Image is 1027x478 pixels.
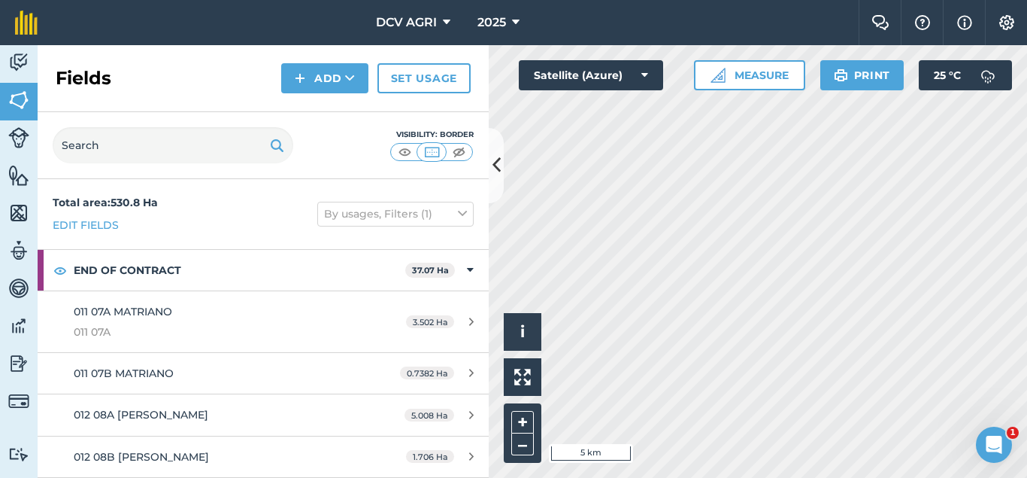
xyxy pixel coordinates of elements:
h2: Fields [56,66,111,90]
span: DCV AGRI [376,14,437,32]
div: Visibility: Border [389,129,474,141]
img: svg+xml;base64,PD94bWwgdmVyc2lvbj0iMS4wIiBlbmNvZGluZz0idXRmLTgiPz4KPCEtLSBHZW5lcmF0b3I6IEFkb2JlIE... [973,60,1003,90]
img: svg+xml;base64,PHN2ZyB4bWxucz0iaHR0cDovL3d3dy53My5vcmcvMjAwMC9zdmciIHdpZHRoPSI1NiIgaGVpZ2h0PSI2MC... [8,89,29,111]
div: END OF CONTRACT37.07 Ha [38,250,489,291]
a: 011 07B MATRIANO0.7382 Ha [38,353,489,394]
span: 1 [1007,427,1019,439]
img: svg+xml;base64,PHN2ZyB4bWxucz0iaHR0cDovL3d3dy53My5vcmcvMjAwMC9zdmciIHdpZHRoPSI1MCIgaGVpZ2h0PSI0MC... [395,145,414,160]
strong: 37.07 Ha [412,265,449,276]
input: Search [53,127,293,163]
button: By usages, Filters (1) [317,202,474,226]
img: svg+xml;base64,PHN2ZyB4bWxucz0iaHR0cDovL3d3dy53My5vcmcvMjAwMC9zdmciIHdpZHRoPSIxNyIgaGVpZ2h0PSIxNy... [957,14,972,32]
button: Measure [694,60,805,90]
img: svg+xml;base64,PHN2ZyB4bWxucz0iaHR0cDovL3d3dy53My5vcmcvMjAwMC9zdmciIHdpZHRoPSIxOSIgaGVpZ2h0PSIyNC... [270,136,284,154]
span: 3.502 Ha [406,315,454,328]
a: Edit fields [53,217,119,233]
a: Set usage [377,63,471,93]
span: 2025 [477,14,506,32]
span: 25 ° C [934,60,961,90]
iframe: Intercom live chat [976,427,1012,463]
a: 012 08B [PERSON_NAME]1.706 Ha [38,437,489,477]
button: Print [820,60,904,90]
img: svg+xml;base64,PHN2ZyB4bWxucz0iaHR0cDovL3d3dy53My5vcmcvMjAwMC9zdmciIHdpZHRoPSI1NiIgaGVpZ2h0PSI2MC... [8,202,29,224]
img: Two speech bubbles overlapping with the left bubble in the forefront [871,15,889,30]
img: svg+xml;base64,PHN2ZyB4bWxucz0iaHR0cDovL3d3dy53My5vcmcvMjAwMC9zdmciIHdpZHRoPSIxOSIgaGVpZ2h0PSIyNC... [834,66,848,84]
img: svg+xml;base64,PHN2ZyB4bWxucz0iaHR0cDovL3d3dy53My5vcmcvMjAwMC9zdmciIHdpZHRoPSI1MCIgaGVpZ2h0PSI0MC... [423,145,441,160]
button: Satellite (Azure) [519,60,663,90]
span: 011 07A [74,324,356,340]
span: 011 07B MATRIANO [74,367,174,380]
a: 011 07A MATRIANO011 07A3.502 Ha [38,291,489,352]
img: svg+xml;base64,PD94bWwgdmVyc2lvbj0iMS4wIiBlbmNvZGluZz0idXRmLTgiPz4KPCEtLSBHZW5lcmF0b3I6IEFkb2JlIE... [8,391,29,412]
strong: Total area : 530.8 Ha [53,196,158,209]
img: svg+xml;base64,PD94bWwgdmVyc2lvbj0iMS4wIiBlbmNvZGluZz0idXRmLTgiPz4KPCEtLSBHZW5lcmF0b3I6IEFkb2JlIE... [8,447,29,461]
span: 0.7382 Ha [400,367,454,379]
img: svg+xml;base64,PHN2ZyB4bWxucz0iaHR0cDovL3d3dy53My5vcmcvMjAwMC9zdmciIHdpZHRoPSI1NiIgaGVpZ2h0PSI2MC... [8,164,29,187]
button: – [511,434,534,455]
img: svg+xml;base64,PD94bWwgdmVyc2lvbj0iMS4wIiBlbmNvZGluZz0idXRmLTgiPz4KPCEtLSBHZW5lcmF0b3I6IEFkb2JlIE... [8,277,29,300]
span: 012 08B [PERSON_NAME] [74,450,209,464]
button: + [511,411,534,434]
span: 011 07A MATRIANO [74,305,172,318]
span: 1.706 Ha [406,450,454,463]
img: svg+xml;base64,PHN2ZyB4bWxucz0iaHR0cDovL3d3dy53My5vcmcvMjAwMC9zdmciIHdpZHRoPSI1MCIgaGVpZ2h0PSI0MC... [450,145,468,160]
img: A cog icon [998,15,1016,30]
img: svg+xml;base64,PHN2ZyB4bWxucz0iaHR0cDovL3d3dy53My5vcmcvMjAwMC9zdmciIHdpZHRoPSIxOCIgaGVpZ2h0PSIyNC... [53,261,67,279]
img: svg+xml;base64,PD94bWwgdmVyc2lvbj0iMS4wIiBlbmNvZGluZz0idXRmLTgiPz4KPCEtLSBHZW5lcmF0b3I6IEFkb2JlIE... [8,352,29,375]
button: Add [281,63,368,93]
img: svg+xml;base64,PHN2ZyB4bWxucz0iaHR0cDovL3d3dy53My5vcmcvMjAwMC9zdmciIHdpZHRoPSIxNCIgaGVpZ2h0PSIyNC... [295,69,305,87]
button: i [504,313,541,351]
img: svg+xml;base64,PD94bWwgdmVyc2lvbj0iMS4wIiBlbmNvZGluZz0idXRmLTgiPz4KPCEtLSBHZW5lcmF0b3I6IEFkb2JlIE... [8,51,29,74]
strong: END OF CONTRACT [74,250,405,291]
a: 012 08A [PERSON_NAME]5.008 Ha [38,394,489,435]
button: 25 °C [919,60,1012,90]
span: 5.008 Ha [404,409,454,422]
span: 012 08A [PERSON_NAME] [74,408,208,422]
span: i [520,322,525,341]
img: A question mark icon [913,15,932,30]
img: Ruler icon [710,68,726,83]
img: svg+xml;base64,PD94bWwgdmVyc2lvbj0iMS4wIiBlbmNvZGluZz0idXRmLTgiPz4KPCEtLSBHZW5lcmF0b3I6IEFkb2JlIE... [8,315,29,337]
img: svg+xml;base64,PD94bWwgdmVyc2lvbj0iMS4wIiBlbmNvZGluZz0idXRmLTgiPz4KPCEtLSBHZW5lcmF0b3I6IEFkb2JlIE... [8,239,29,262]
img: Four arrows, one pointing top left, one top right, one bottom right and the last bottom left [514,369,531,385]
img: fieldmargin Logo [15,11,38,35]
img: svg+xml;base64,PD94bWwgdmVyc2lvbj0iMS4wIiBlbmNvZGluZz0idXRmLTgiPz4KPCEtLSBHZW5lcmF0b3I6IEFkb2JlIE... [8,127,29,148]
